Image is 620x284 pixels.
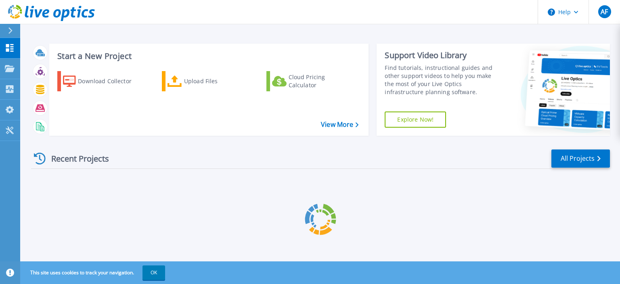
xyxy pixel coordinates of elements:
[57,52,358,61] h3: Start a New Project
[184,73,249,89] div: Upload Files
[22,265,165,280] span: This site uses cookies to track your navigation.
[266,71,356,91] a: Cloud Pricing Calculator
[321,121,358,128] a: View More
[385,50,502,61] div: Support Video Library
[78,73,142,89] div: Download Collector
[601,8,608,15] span: AF
[57,71,147,91] a: Download Collector
[31,149,120,168] div: Recent Projects
[162,71,252,91] a: Upload Files
[142,265,165,280] button: OK
[385,111,446,128] a: Explore Now!
[551,149,610,168] a: All Projects
[289,73,353,89] div: Cloud Pricing Calculator
[385,64,502,96] div: Find tutorials, instructional guides and other support videos to help you make the most of your L...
